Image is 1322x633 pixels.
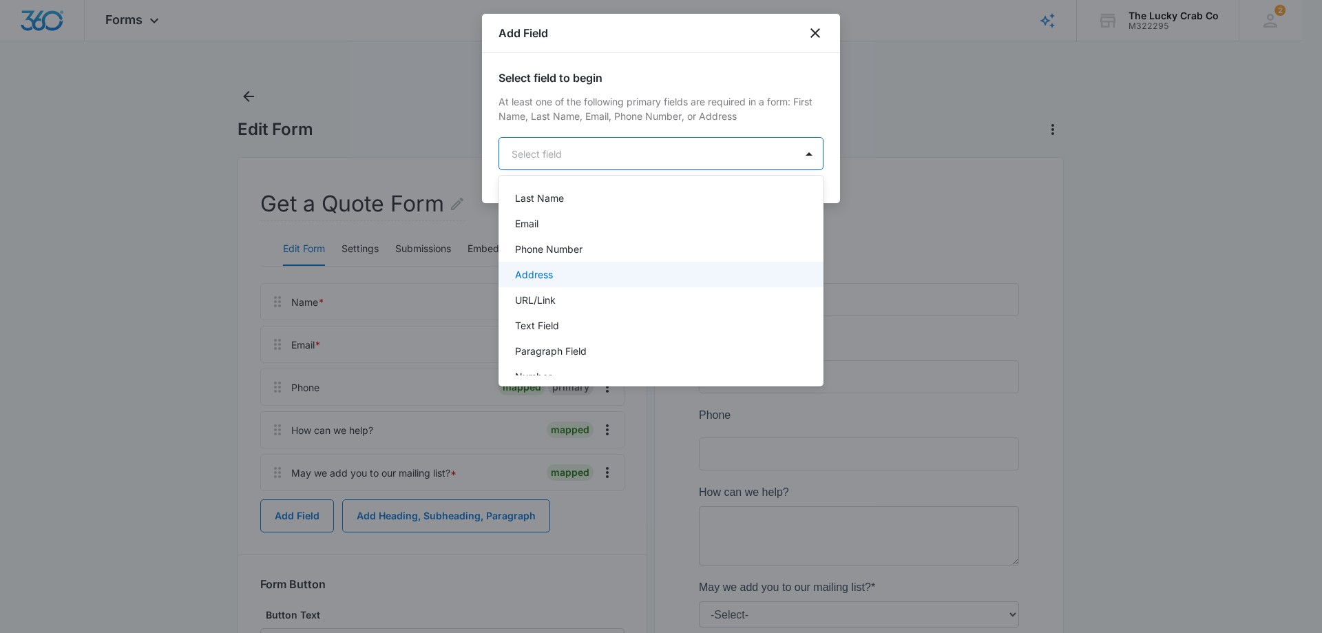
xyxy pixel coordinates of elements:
[515,344,587,358] p: Paragraph Field
[9,408,43,420] span: Submit
[515,216,538,231] p: Email
[515,191,564,205] p: Last Name
[515,242,583,256] p: Phone Number
[515,267,553,282] p: Address
[515,318,559,333] p: Text Field
[515,293,556,307] p: URL/Link
[515,369,552,384] p: Number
